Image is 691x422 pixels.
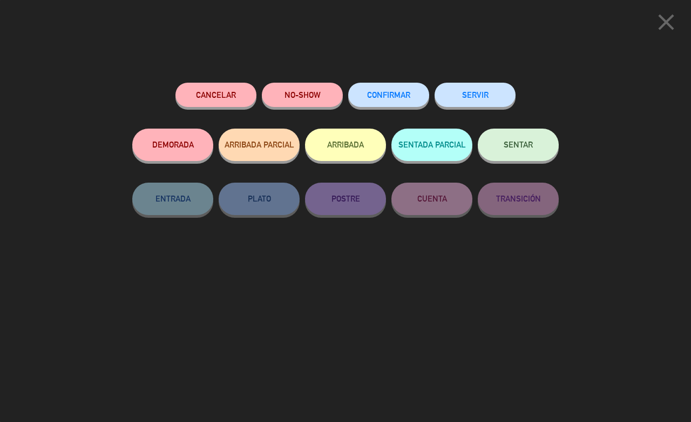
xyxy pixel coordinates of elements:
[435,83,516,107] button: SERVIR
[262,83,343,107] button: NO-SHOW
[367,90,410,99] span: CONFIRMAR
[653,9,680,36] i: close
[219,183,300,215] button: PLATO
[391,129,472,161] button: SENTADA PARCIAL
[132,183,213,215] button: ENTRADA
[225,140,294,149] span: ARRIBADA PARCIAL
[478,129,559,161] button: SENTAR
[649,8,683,40] button: close
[305,183,386,215] button: POSTRE
[391,183,472,215] button: CUENTA
[478,183,559,215] button: TRANSICIÓN
[504,140,533,149] span: SENTAR
[132,129,213,161] button: DEMORADA
[305,129,386,161] button: ARRIBADA
[219,129,300,161] button: ARRIBADA PARCIAL
[175,83,256,107] button: Cancelar
[348,83,429,107] button: CONFIRMAR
